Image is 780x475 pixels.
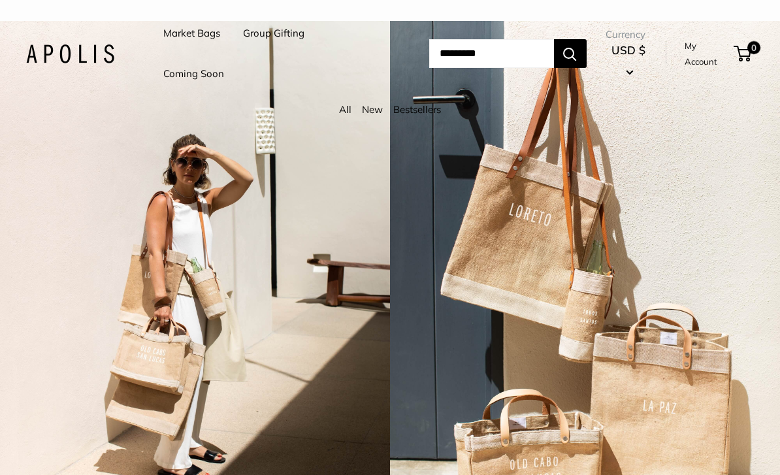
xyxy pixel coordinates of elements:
[243,24,304,42] a: Group Gifting
[339,103,351,116] a: All
[606,40,651,82] button: USD $
[611,43,645,57] span: USD $
[362,103,383,116] a: New
[747,41,760,54] span: 0
[606,25,651,44] span: Currency
[554,39,587,68] button: Search
[26,44,114,63] img: Apolis
[393,103,441,116] a: Bestsellers
[735,46,751,61] a: 0
[685,38,729,70] a: My Account
[163,65,224,83] a: Coming Soon
[429,39,554,68] input: Search...
[163,24,220,42] a: Market Bags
